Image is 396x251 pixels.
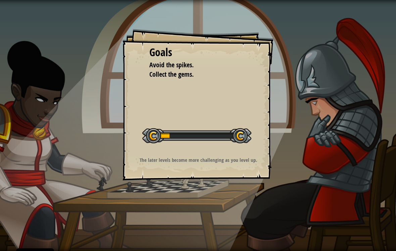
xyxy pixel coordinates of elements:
[149,70,194,79] span: Collect the gems.
[141,70,245,79] li: Collect the gems.
[141,60,245,70] li: Avoid the spikes.
[149,45,247,60] div: Goals
[131,156,265,164] p: The later levels become more challenging as you level up.
[149,60,194,69] span: Avoid the spikes.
